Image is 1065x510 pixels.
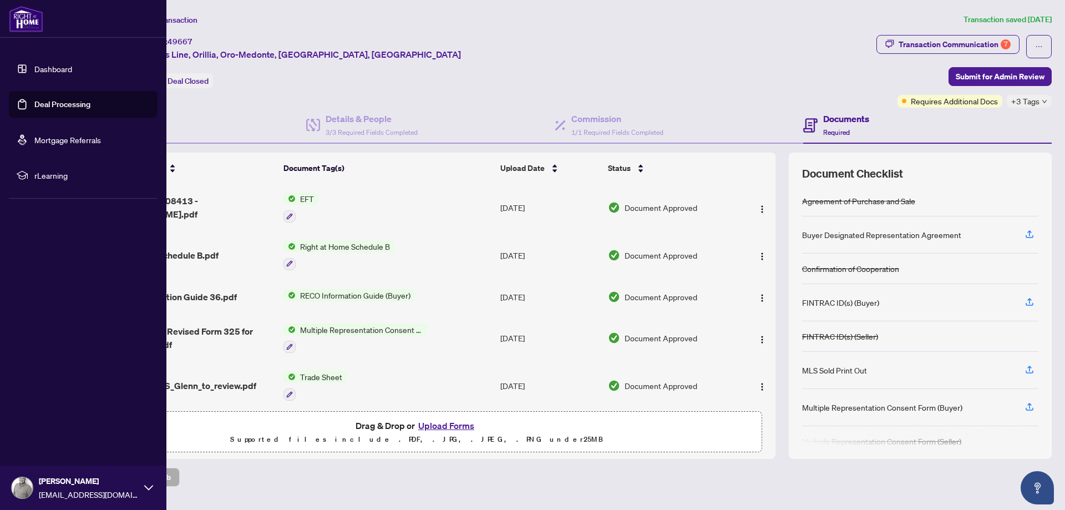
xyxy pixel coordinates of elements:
a: Deal Processing [34,99,90,109]
span: Right at Home Schedule B [296,240,394,253]
h4: Commission [571,112,663,125]
td: [DATE] [496,279,603,315]
th: Status [603,153,738,184]
button: Upload Forms [415,418,478,433]
button: Logo [753,288,771,306]
div: Status: [138,73,213,88]
span: 3/3 Required Fields Completed [326,128,418,137]
span: 2508413_-_TS_Glenn_to_review.pdf [109,379,256,392]
span: Drag & Drop orUpload FormsSupported files include .PDF, .JPG, .JPEG, .PNG under25MB [72,412,762,453]
span: Deal Closed [168,76,209,86]
div: Transaction Communication [899,36,1011,53]
div: MLS Sold Print Out [802,364,867,376]
span: [PERSON_NAME] [39,475,139,487]
span: Document Approved [625,201,697,214]
td: [DATE] [496,231,603,279]
h4: Documents [823,112,869,125]
span: 1/1 Required Fields Completed [571,128,663,137]
span: 99 Bass Line - Revised Form 325 for compliance.pdf [109,325,274,351]
span: Upload Date [500,162,545,174]
button: Status IconTrade Sheet [283,371,347,401]
span: Document Checklist [802,166,903,181]
img: Status Icon [283,193,296,205]
img: Logo [758,252,767,261]
span: Document Approved [625,249,697,261]
th: Upload Date [496,153,603,184]
button: Open asap [1021,471,1054,504]
span: Document Approved [625,332,697,344]
img: Status Icon [283,289,296,301]
div: Agreement of Purchase and Sale [802,195,915,207]
img: Logo [758,382,767,391]
button: Logo [753,329,771,347]
span: Requires Additional Docs [911,95,998,107]
span: RECO Information Guide 36.pdf [109,290,237,304]
span: EFT [296,193,318,205]
span: down [1042,99,1047,104]
span: 49667 [168,37,192,47]
button: Status IconRECO Information Guide (Buyer) [283,289,415,301]
span: [EMAIL_ADDRESS][DOMAIN_NAME] [39,488,139,501]
button: Logo [753,377,771,395]
span: +3 Tags [1011,95,1039,108]
p: Supported files include .PDF, .JPG, .JPEG, .PNG under 25 MB [78,433,755,446]
img: Status Icon [283,371,296,383]
th: Document Tag(s) [279,153,496,184]
img: Logo [758,335,767,344]
span: rLearning [34,169,150,181]
th: (23) File Name [105,153,278,184]
button: Status IconEFT [283,193,318,223]
button: Logo [753,246,771,264]
span: Status [608,162,631,174]
span: Document Approved [625,380,697,392]
div: Confirmation of Cooperation [802,262,899,275]
img: Logo [758,294,767,302]
span: Submit for Admin Review [956,68,1044,85]
span: View Transaction [138,15,197,25]
div: Multiple Representation Consent Form (Buyer) [802,401,962,413]
img: Document Status [608,380,620,392]
img: Document Status [608,291,620,303]
button: Transaction Communication7 [876,35,1020,54]
img: Document Status [608,332,620,344]
span: RECO Information Guide (Buyer) [296,289,415,301]
button: Logo [753,199,771,216]
span: Agent EFT 2508413 - [PERSON_NAME].pdf [109,194,274,221]
img: Status Icon [283,324,296,336]
img: Logo [758,205,767,214]
div: 7 [1001,39,1011,49]
img: Profile Icon [12,477,33,498]
span: Trade Sheet [296,371,347,383]
span: Required [823,128,850,137]
img: Status Icon [283,240,296,253]
img: logo [9,6,43,32]
h4: Details & People [326,112,418,125]
div: FINTRAC ID(s) (Buyer) [802,296,879,309]
div: Buyer Designated Representation Agreement [802,229,961,241]
a: Mortgage Referrals [34,135,101,145]
td: [DATE] [496,362,603,410]
button: Submit for Admin Review [949,67,1052,86]
img: Document Status [608,249,620,261]
button: Status IconMultiple Representation Consent Form (Seller) [283,324,427,354]
button: Status IconRight at Home Schedule B [283,240,394,270]
td: [DATE] [496,184,603,231]
span: Document Approved [625,291,697,303]
span: 99 Bass Line, Orillia, Oro-Medonte, [GEOGRAPHIC_DATA], [GEOGRAPHIC_DATA] [138,48,461,61]
span: Multiple Representation Consent Form (Seller) [296,324,427,336]
td: [DATE] [496,315,603,362]
article: Transaction saved [DATE] [963,13,1052,26]
span: Drag & Drop or [356,418,478,433]
a: Dashboard [34,64,72,74]
img: Document Status [608,201,620,214]
span: ellipsis [1035,43,1043,51]
div: FINTRAC ID(s) (Seller) [802,330,878,342]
